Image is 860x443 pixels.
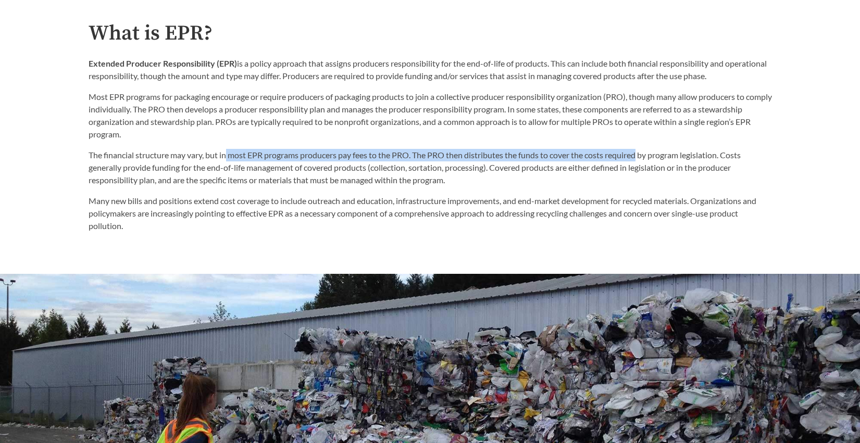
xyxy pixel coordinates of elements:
[89,91,772,141] p: Most EPR programs for packaging encourage or require producers of packaging products to join a co...
[89,149,772,186] p: The financial structure may vary, but in most EPR programs producers pay fees to the PRO. The PRO...
[89,57,772,82] p: is a policy approach that assigns producers responsibility for the end-of-life of products. This ...
[89,22,772,45] h2: What is EPR?
[89,58,237,68] strong: Extended Producer Responsibility (EPR)
[89,195,772,232] p: Many new bills and positions extend cost coverage to include outreach and education, infrastructu...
